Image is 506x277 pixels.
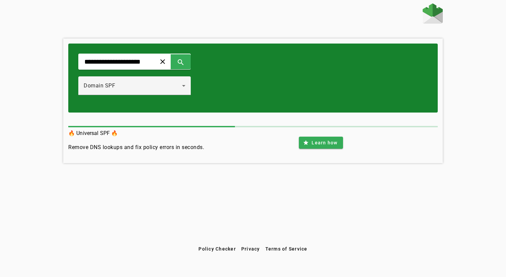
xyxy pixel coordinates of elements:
span: Privacy [241,246,260,252]
button: Policy Checker [196,243,239,255]
button: Privacy [239,243,263,255]
span: Terms of Service [265,246,308,252]
img: Fraudmarc Logo [423,3,443,23]
span: Domain SPF [84,82,115,89]
span: Learn how [312,139,337,146]
span: Policy Checker [198,246,236,252]
h4: Remove DNS lookups and fix policy errors in seconds. [68,143,204,151]
h3: 🔥 Universal SPF 🔥 [68,129,204,138]
button: Terms of Service [263,243,310,255]
button: Learn how [299,137,343,149]
a: Home [423,3,443,25]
